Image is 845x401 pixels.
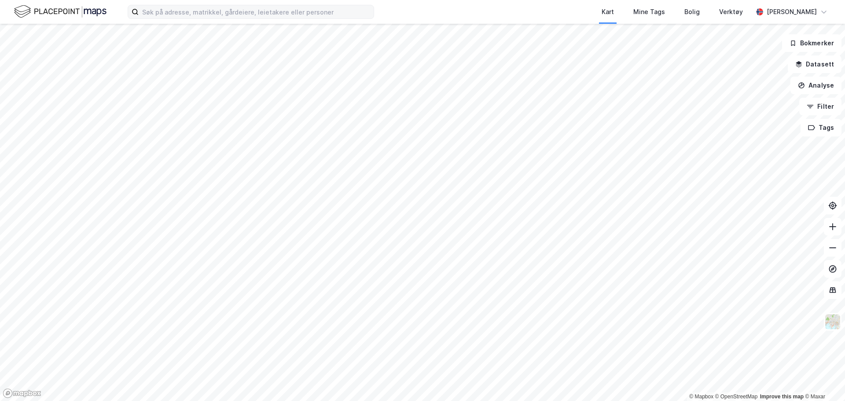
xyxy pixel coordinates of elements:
[14,4,107,19] img: logo.f888ab2527a4732fd821a326f86c7f29.svg
[139,5,374,18] input: Søk på adresse, matrikkel, gårdeiere, leietakere eller personer
[684,7,700,17] div: Bolig
[633,7,665,17] div: Mine Tags
[602,7,614,17] div: Kart
[719,7,743,17] div: Verktøy
[767,7,817,17] div: [PERSON_NAME]
[801,359,845,401] iframe: Chat Widget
